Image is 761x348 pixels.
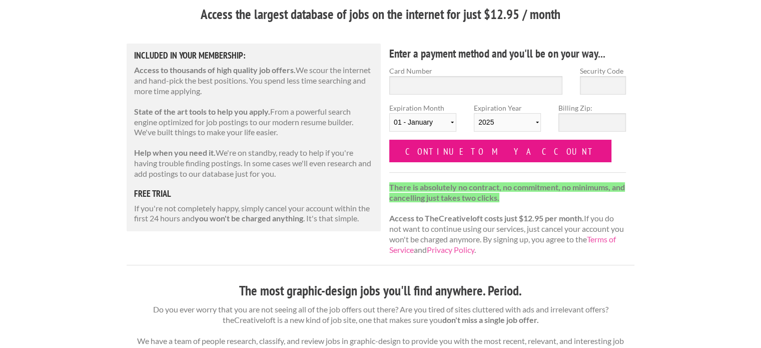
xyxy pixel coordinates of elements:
strong: Access to thousands of high quality job offers. [134,65,296,75]
p: We scour the internet and hand-pick the best positions. You spend less time searching and more ti... [134,65,373,96]
select: Expiration Month [389,113,456,132]
label: Billing Zip: [558,103,625,113]
h5: free trial [134,189,373,198]
p: If you're not completely happy, simply cancel your account within the first 24 hours and . It's t... [134,203,373,224]
h5: Included in Your Membership: [134,51,373,60]
select: Expiration Year [474,113,541,132]
label: Expiration Month [389,103,456,140]
input: Continue to my account [389,140,611,162]
label: Card Number [389,66,562,76]
a: Terms of Service [389,234,616,254]
p: From a powerful search engine optimized for job postings to our modern resume builder. We've buil... [134,107,373,138]
label: Expiration Year [474,103,541,140]
strong: There is absolutely no contract, no commitment, no minimums, and cancelling just takes two clicks. [389,182,625,202]
p: If you do not want to continue using our services, just cancel your account you won't be charged ... [389,182,626,255]
h3: The most graphic-design jobs you'll find anywhere. Period. [127,281,634,300]
a: Privacy Policy [427,245,474,254]
strong: Access to TheCreativeloft costs just $12.95 per month. [389,213,584,223]
strong: Help when you need it. [134,148,216,157]
strong: State of the art tools to help you apply. [134,107,270,116]
label: Security Code [580,66,626,76]
strong: don't miss a single job offer. [442,315,539,324]
h4: Enter a payment method and you'll be on your way... [389,46,626,62]
p: We're on standby, ready to help if you're having trouble finding postings. In some cases we'll ev... [134,148,373,179]
h3: Access the largest database of jobs on the internet for just $12.95 / month [127,5,634,24]
strong: you won't be charged anything [195,213,303,223]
